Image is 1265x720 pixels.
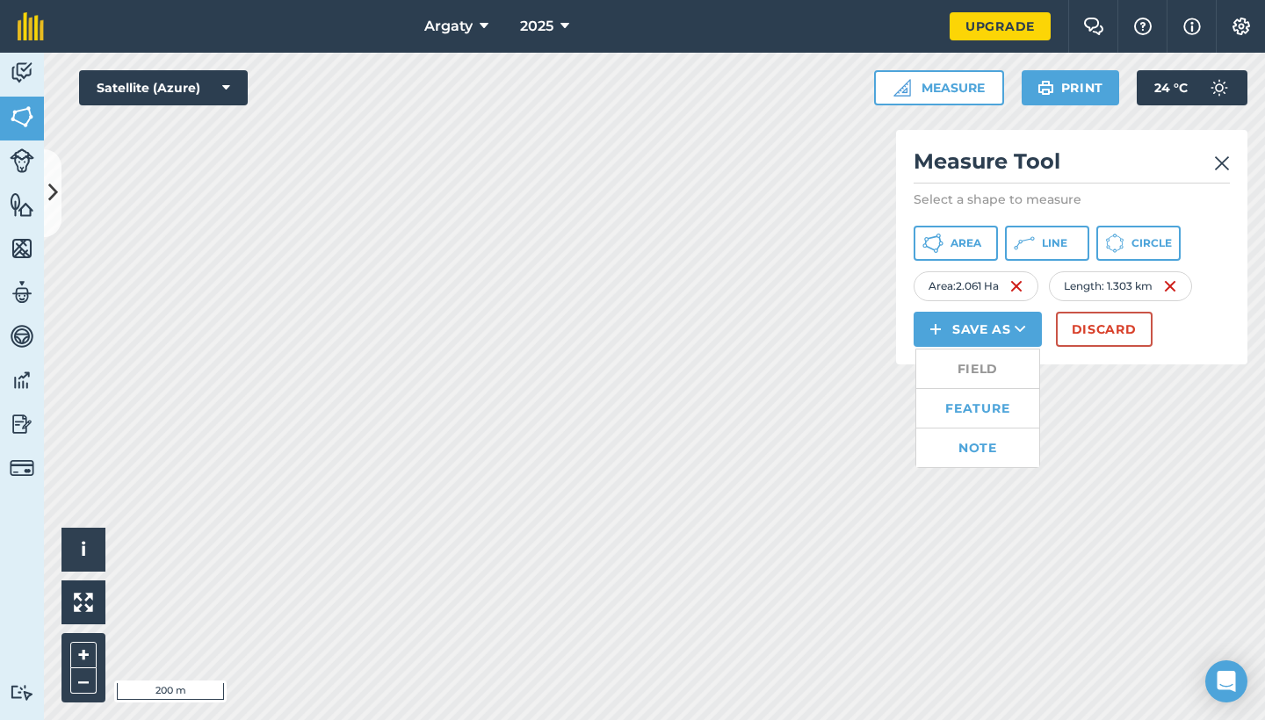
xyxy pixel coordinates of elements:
[10,60,34,86] img: svg+xml;base64,PD94bWwgdmVyc2lvbj0iMS4wIiBlbmNvZGluZz0idXRmLTgiPz4KPCEtLSBHZW5lcmF0b3I6IEFkb2JlIE...
[10,411,34,437] img: svg+xml;base64,PD94bWwgdmVyc2lvbj0iMS4wIiBlbmNvZGluZz0idXRmLTgiPz4KPCEtLSBHZW5lcmF0b3I6IEFkb2JlIE...
[950,12,1051,40] a: Upgrade
[10,148,34,173] img: svg+xml;base64,PD94bWwgdmVyc2lvbj0iMS4wIiBlbmNvZGluZz0idXRmLTgiPz4KPCEtLSBHZW5lcmF0b3I6IEFkb2JlIE...
[951,236,981,250] span: Area
[18,12,44,40] img: fieldmargin Logo
[70,642,97,668] button: +
[914,312,1042,347] button: Save as FieldFeatureNote
[10,279,34,306] img: svg+xml;base64,PD94bWwgdmVyc2lvbj0iMS4wIiBlbmNvZGluZz0idXRmLTgiPz4KPCEtLSBHZW5lcmF0b3I6IEFkb2JlIE...
[1154,70,1188,105] span: 24 ° C
[1137,70,1247,105] button: 24 °C
[70,668,97,694] button: –
[81,538,86,560] span: i
[1022,70,1120,105] button: Print
[1131,236,1172,250] span: Circle
[893,79,911,97] img: Ruler icon
[10,684,34,701] img: svg+xml;base64,PD94bWwgdmVyc2lvbj0iMS4wIiBlbmNvZGluZz0idXRmLTgiPz4KPCEtLSBHZW5lcmF0b3I6IEFkb2JlIE...
[1009,276,1023,297] img: svg+xml;base64,PHN2ZyB4bWxucz0iaHR0cDovL3d3dy53My5vcmcvMjAwMC9zdmciIHdpZHRoPSIxNiIgaGVpZ2h0PSIyNC...
[61,528,105,572] button: i
[1202,70,1237,105] img: svg+xml;base64,PD94bWwgdmVyc2lvbj0iMS4wIiBlbmNvZGluZz0idXRmLTgiPz4KPCEtLSBHZW5lcmF0b3I6IEFkb2JlIE...
[916,428,1039,467] a: Note
[916,349,1039,388] a: Field
[1037,77,1054,98] img: svg+xml;base64,PHN2ZyB4bWxucz0iaHR0cDovL3d3dy53My5vcmcvMjAwMC9zdmciIHdpZHRoPSIxOSIgaGVpZ2h0PSIyNC...
[929,319,942,340] img: svg+xml;base64,PHN2ZyB4bWxucz0iaHR0cDovL3d3dy53My5vcmcvMjAwMC9zdmciIHdpZHRoPSIxNCIgaGVpZ2h0PSIyNC...
[10,323,34,349] img: svg+xml;base64,PD94bWwgdmVyc2lvbj0iMS4wIiBlbmNvZGluZz0idXRmLTgiPz4KPCEtLSBHZW5lcmF0b3I6IEFkb2JlIE...
[1005,226,1089,261] button: Line
[1096,226,1181,261] button: Circle
[74,593,93,612] img: Four arrows, one pointing top left, one top right, one bottom right and the last bottom left
[10,235,34,262] img: svg+xml;base64,PHN2ZyB4bWxucz0iaHR0cDovL3d3dy53My5vcmcvMjAwMC9zdmciIHdpZHRoPSI1NiIgaGVpZ2h0PSI2MC...
[874,70,1004,105] button: Measure
[1205,660,1247,702] div: Open Intercom Messenger
[424,16,473,37] span: Argaty
[916,389,1039,428] a: Feature
[914,226,998,261] button: Area
[914,271,1038,301] div: Area : 2.061 Ha
[914,191,1230,208] p: Select a shape to measure
[79,70,248,105] button: Satellite (Azure)
[10,104,34,130] img: svg+xml;base64,PHN2ZyB4bWxucz0iaHR0cDovL3d3dy53My5vcmcvMjAwMC9zdmciIHdpZHRoPSI1NiIgaGVpZ2h0PSI2MC...
[914,148,1230,184] h2: Measure Tool
[1056,312,1153,347] button: Discard
[1049,271,1192,301] div: Length : 1.303 km
[1163,276,1177,297] img: svg+xml;base64,PHN2ZyB4bWxucz0iaHR0cDovL3d3dy53My5vcmcvMjAwMC9zdmciIHdpZHRoPSIxNiIgaGVpZ2h0PSIyNC...
[1083,18,1104,35] img: Two speech bubbles overlapping with the left bubble in the forefront
[10,367,34,393] img: svg+xml;base64,PD94bWwgdmVyc2lvbj0iMS4wIiBlbmNvZGluZz0idXRmLTgiPz4KPCEtLSBHZW5lcmF0b3I6IEFkb2JlIE...
[520,16,553,37] span: 2025
[1042,236,1067,250] span: Line
[1214,153,1230,174] img: svg+xml;base64,PHN2ZyB4bWxucz0iaHR0cDovL3d3dy53My5vcmcvMjAwMC9zdmciIHdpZHRoPSIyMiIgaGVpZ2h0PSIzMC...
[1132,18,1153,35] img: A question mark icon
[10,456,34,480] img: svg+xml;base64,PD94bWwgdmVyc2lvbj0iMS4wIiBlbmNvZGluZz0idXRmLTgiPz4KPCEtLSBHZW5lcmF0b3I6IEFkb2JlIE...
[1183,16,1201,37] img: svg+xml;base64,PHN2ZyB4bWxucz0iaHR0cDovL3d3dy53My5vcmcvMjAwMC9zdmciIHdpZHRoPSIxNyIgaGVpZ2h0PSIxNy...
[1231,18,1252,35] img: A cog icon
[10,191,34,218] img: svg+xml;base64,PHN2ZyB4bWxucz0iaHR0cDovL3d3dy53My5vcmcvMjAwMC9zdmciIHdpZHRoPSI1NiIgaGVpZ2h0PSI2MC...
